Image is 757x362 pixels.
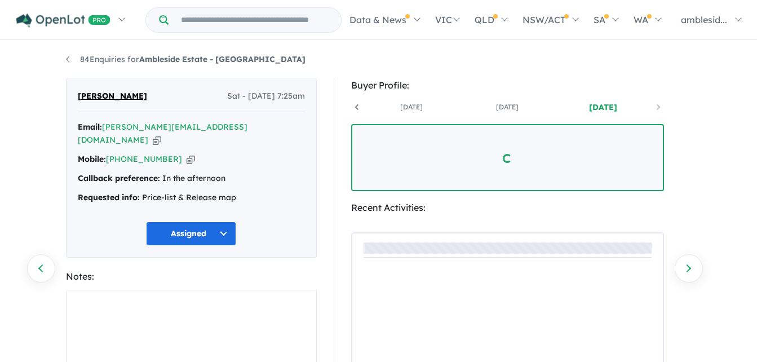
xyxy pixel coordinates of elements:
nav: breadcrumb [66,53,692,67]
a: [DATE] [555,101,651,113]
a: [PHONE_NUMBER] [106,154,182,164]
div: Notes: [66,269,317,284]
div: Buyer Profile: [351,78,664,93]
span: Sat - [DATE] 7:25am [227,90,305,103]
a: [PERSON_NAME][EMAIL_ADDRESS][DOMAIN_NAME] [78,122,247,145]
strong: Mobile: [78,154,106,164]
a: [DATE] [459,101,555,113]
span: [PERSON_NAME] [78,90,147,103]
button: Copy [153,134,161,146]
button: Assigned [146,222,236,246]
button: Copy [187,153,195,165]
strong: Requested info: [78,192,140,202]
strong: Email: [78,122,102,132]
input: Try estate name, suburb, builder or developer [171,8,339,32]
span: amblesid... [681,14,727,25]
strong: Ambleside Estate - [GEOGRAPHIC_DATA] [139,54,306,64]
strong: Callback preference: [78,173,160,183]
div: Price-list & Release map [78,191,305,205]
div: Recent Activities: [351,200,664,215]
div: In the afternoon [78,172,305,186]
a: [DATE] [364,101,459,113]
a: 84Enquiries forAmbleside Estate - [GEOGRAPHIC_DATA] [66,54,306,64]
img: Openlot PRO Logo White [16,14,110,28]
